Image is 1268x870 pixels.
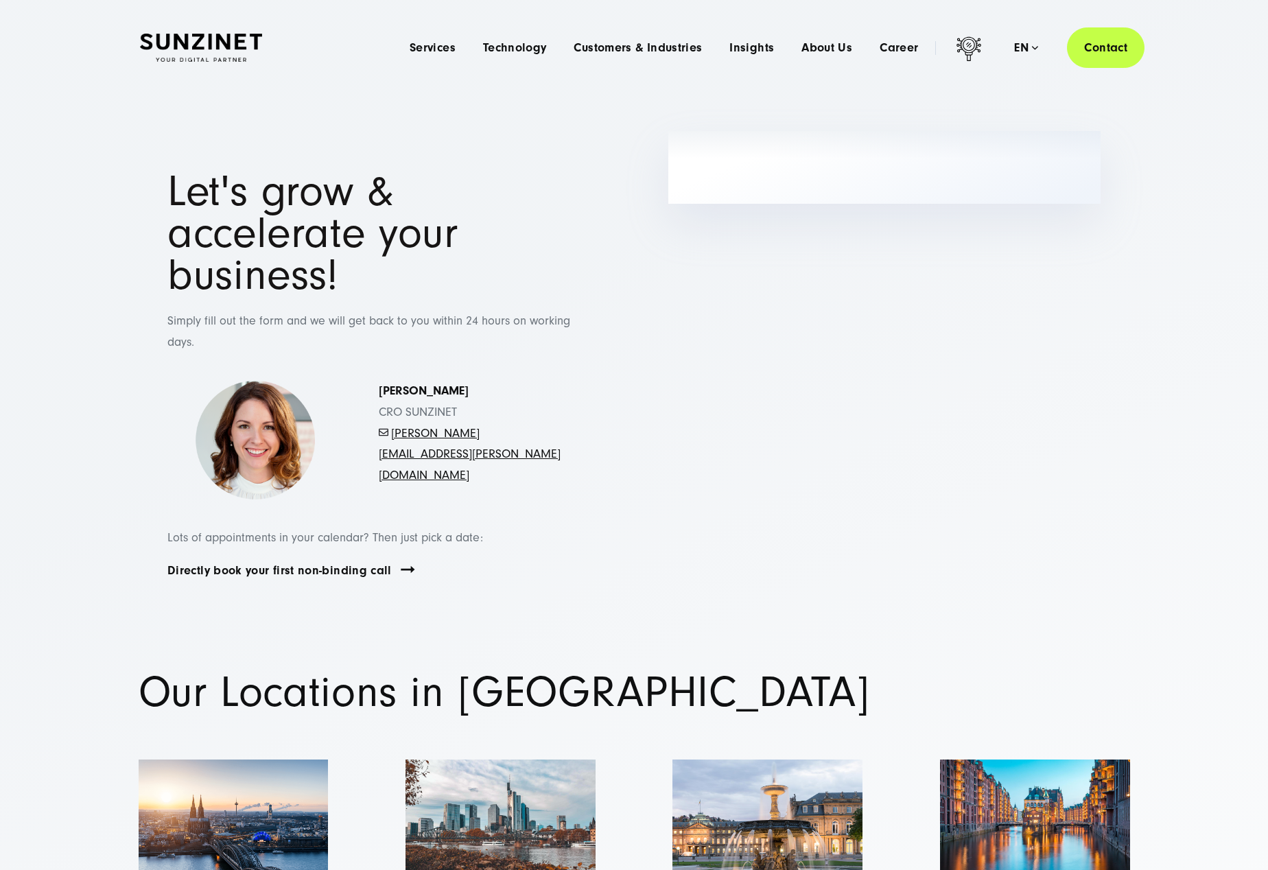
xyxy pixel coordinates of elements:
[1014,41,1038,55] div: en
[379,381,572,486] p: CRO SUNZINET
[167,528,600,549] p: Lots of appointments in your calendar? Then just pick a date:
[388,426,391,440] span: -
[574,41,702,55] a: Customers & Industries
[167,563,392,578] a: Directly book your first non-binding call
[379,426,561,482] a: [PERSON_NAME][EMAIL_ADDRESS][PERSON_NAME][DOMAIN_NAME]
[167,314,570,349] span: Simply fill out the form and we will get back to you within 24 hours on working days.
[195,381,315,501] img: Simona Mayer - Head of Business Development - SUNZINET
[167,167,458,300] span: Let's grow & accelerate your business!
[139,672,1130,714] h1: Our Locations in [GEOGRAPHIC_DATA]
[410,41,456,55] a: Services
[140,34,262,62] img: SUNZINET Full Service Digital Agentur
[801,41,852,55] a: About Us
[880,41,918,55] a: Career
[483,41,547,55] a: Technology
[379,384,469,398] strong: [PERSON_NAME]
[729,41,774,55] a: Insights
[1067,27,1144,68] a: Contact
